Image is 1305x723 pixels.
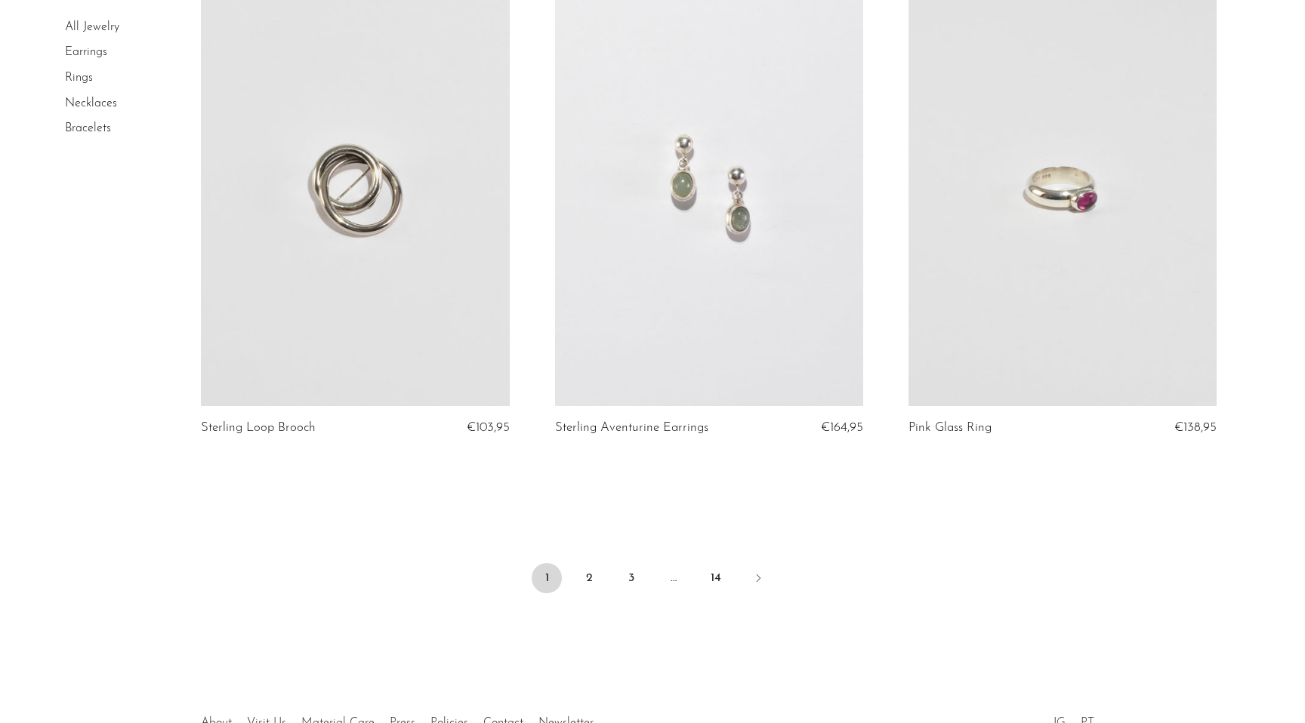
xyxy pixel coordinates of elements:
[1174,421,1217,434] span: €138,95
[65,122,111,134] a: Bracelets
[555,421,708,435] a: Sterling Aventurine Earrings
[201,421,316,435] a: Sterling Loop Brooch
[909,421,992,435] a: Pink Glass Ring
[65,97,117,109] a: Necklaces
[65,21,119,33] a: All Jewelry
[65,72,93,84] a: Rings
[467,421,510,434] span: €103,95
[532,563,562,593] span: 1
[616,563,646,593] a: 3
[574,563,604,593] a: 2
[659,563,689,593] span: …
[743,563,773,596] a: Next
[821,421,863,434] span: €164,95
[65,47,107,59] a: Earrings
[701,563,731,593] a: 14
